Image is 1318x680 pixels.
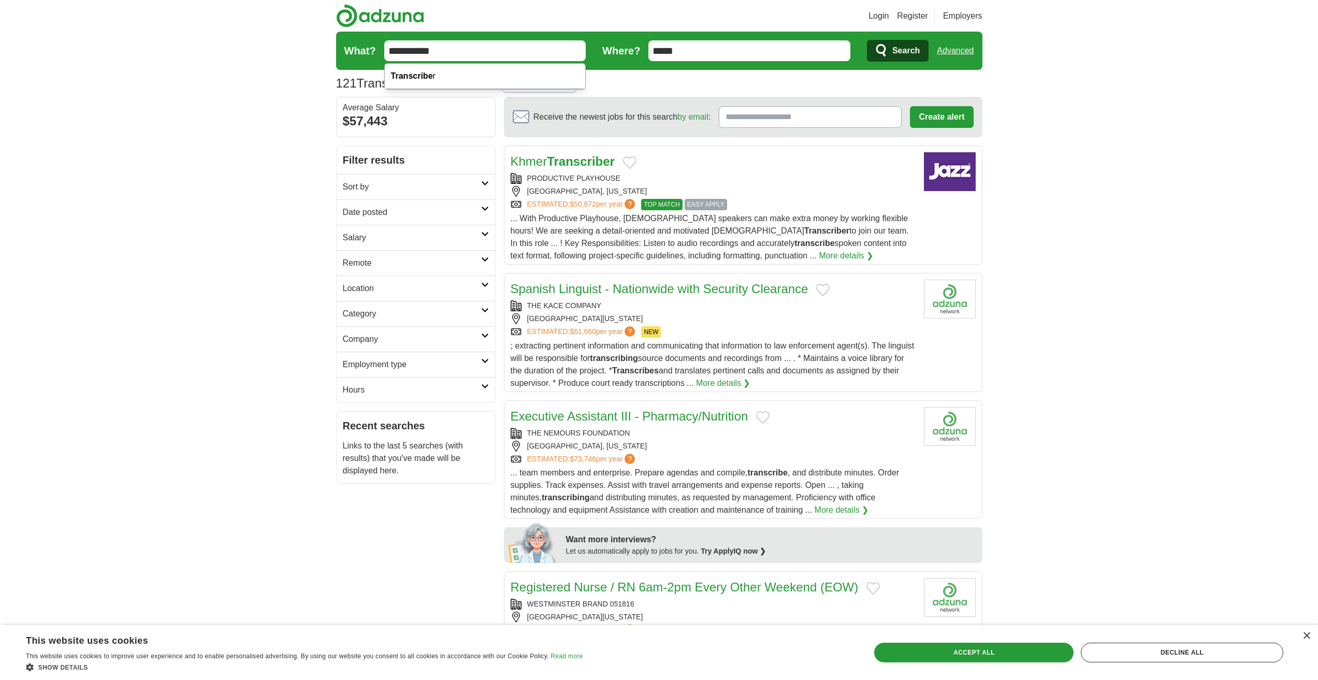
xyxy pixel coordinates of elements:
[343,333,481,345] h2: Company
[511,300,916,311] div: THE KACE COMPANY
[527,454,638,465] a: ESTIMATED:$73,746per year?
[696,377,750,389] a: More details ❯
[511,428,916,439] div: THE NEMOURS FOUNDATION
[511,409,748,423] a: Executive Assistant III - Pharmacy/Nutrition
[868,10,889,22] a: Login
[943,10,982,22] a: Employers
[337,250,495,276] a: Remote
[756,411,770,424] button: Add to favorite jobs
[511,341,915,387] span: ; extracting pertinent information and communicating that information to law enforcement agent(s)...
[625,199,635,209] span: ?
[343,418,489,433] h2: Recent searches
[590,354,638,363] strong: transcribing
[343,112,489,131] div: $57,443
[508,522,558,563] img: apply-iq-scientist.png
[343,181,481,193] h2: Sort by
[343,282,481,295] h2: Location
[625,326,635,337] span: ?
[337,326,495,352] a: Company
[26,631,557,647] div: This website uses cookies
[511,186,916,197] div: [GEOGRAPHIC_DATA], [US_STATE]
[641,199,682,210] span: TOP MATCH
[804,226,849,235] strong: Transcriber
[511,214,909,260] span: ... With Productive Playhouse, [DEMOGRAPHIC_DATA] speakers can make extra money by working flexib...
[511,154,615,168] a: KhmerTranscriber
[794,239,834,248] strong: transcribe
[570,327,596,336] span: $61,660
[1081,643,1283,662] div: Decline all
[527,326,638,338] a: ESTIMATED:$61,660per year?
[343,232,481,244] h2: Salary
[892,40,920,61] span: Search
[337,352,495,377] a: Employment type
[685,199,727,210] span: EASY APPLY
[343,384,481,396] h2: Hours
[511,282,808,296] a: Spanish Linguist - Nationwide with Security Clearance
[343,358,481,371] h2: Employment type
[641,326,661,338] span: NEW
[924,407,976,446] img: Company logo
[38,664,88,671] span: Show details
[625,454,635,464] span: ?
[336,74,357,93] span: 121
[867,40,929,62] button: Search
[566,533,976,546] div: Want more interviews?
[337,276,495,301] a: Location
[527,199,638,210] a: ESTIMATED:$50,672per year?
[337,174,495,199] a: Sort by
[511,313,916,324] div: [GEOGRAPHIC_DATA][US_STATE]
[336,76,496,90] h1: Transcribe Jobs in 32829
[336,4,424,27] img: Adzuna logo
[897,10,928,22] a: Register
[910,106,973,128] button: Create alert
[612,366,659,375] strong: Transcribes
[337,301,495,326] a: Category
[511,468,900,514] span: ... team members and enterprise. Prepare agendas and compile, , and distribute minutes. Order sup...
[924,152,976,191] img: Company logo
[343,206,481,219] h2: Date posted
[344,43,376,59] label: What?
[677,112,708,121] a: by email
[874,643,1074,662] div: Accept all
[542,493,589,502] strong: transcribing
[343,257,481,269] h2: Remote
[937,40,974,61] a: Advanced
[337,199,495,225] a: Date posted
[337,377,495,402] a: Hours
[533,111,711,123] span: Receive the newest jobs for this search :
[602,43,640,59] label: Where?
[343,440,489,477] p: Links to the last 5 searches (with results) that you've made will be displayed here.
[26,653,549,660] span: This website uses cookies to improve user experience and to enable personalised advertising. By u...
[924,578,976,617] img: Company logo
[701,547,766,555] a: Try ApplyIQ now ❯
[337,225,495,250] a: Salary
[816,284,830,296] button: Add to favorite jobs
[511,173,916,184] div: PRODUCTIVE PLAYHOUSE
[511,441,916,452] div: [GEOGRAPHIC_DATA], [US_STATE]
[924,280,976,319] img: Company logo
[337,146,495,174] h2: Filter results
[566,546,976,557] div: Let us automatically apply to jobs for you.
[570,200,596,208] span: $50,672
[343,308,481,320] h2: Category
[748,468,788,477] strong: transcribe
[551,653,583,660] a: Read more, opens a new window
[385,64,586,89] div: r
[1302,632,1310,640] div: Close
[26,662,583,672] div: Show details
[570,455,596,463] span: $73,746
[511,599,916,610] div: WESTMINSTER BRAND 051816
[511,580,859,594] a: Registered Nurse / RN 6am-2pm Every Other Weekend (EOW)
[623,156,636,169] button: Add to favorite jobs
[547,154,615,168] strong: Transcriber
[866,582,880,595] button: Add to favorite jobs
[343,104,489,112] div: Average Salary
[391,71,433,80] strong: Transcribe
[815,504,869,516] a: More details ❯
[511,612,916,623] div: [GEOGRAPHIC_DATA][US_STATE]
[819,250,873,262] a: More details ❯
